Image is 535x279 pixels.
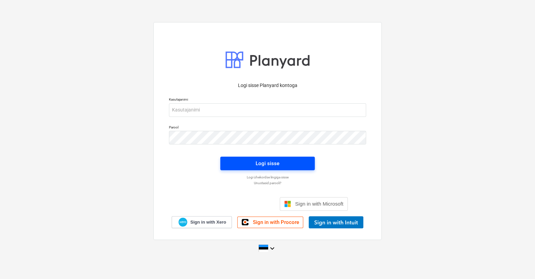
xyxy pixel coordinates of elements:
span: Sign in with Procore [253,219,299,225]
i: keyboard_arrow_down [268,244,276,252]
iframe: Chat Widget [501,246,535,279]
img: Microsoft logo [284,200,291,207]
div: Vestlusvidin [501,246,535,279]
a: Logi ühekordse lingiga sisse [166,175,369,179]
p: Logi sisse Planyard kontoga [169,82,366,89]
span: Sign in with Microsoft [295,201,343,207]
button: Logi sisse [220,157,315,170]
p: Parool [169,125,366,131]
input: Kasutajanimi [169,103,366,117]
span: Sign in with Xero [190,219,226,225]
a: Sign in with Procore [237,216,303,228]
img: Xero logo [178,217,187,227]
iframe: Sisselogimine Google'i nupu abil [184,196,278,211]
div: Logi sisse [256,159,279,168]
a: Unustasid parooli? [166,181,369,185]
p: Kasutajanimi [169,97,366,103]
a: Sign in with Xero [172,216,232,228]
